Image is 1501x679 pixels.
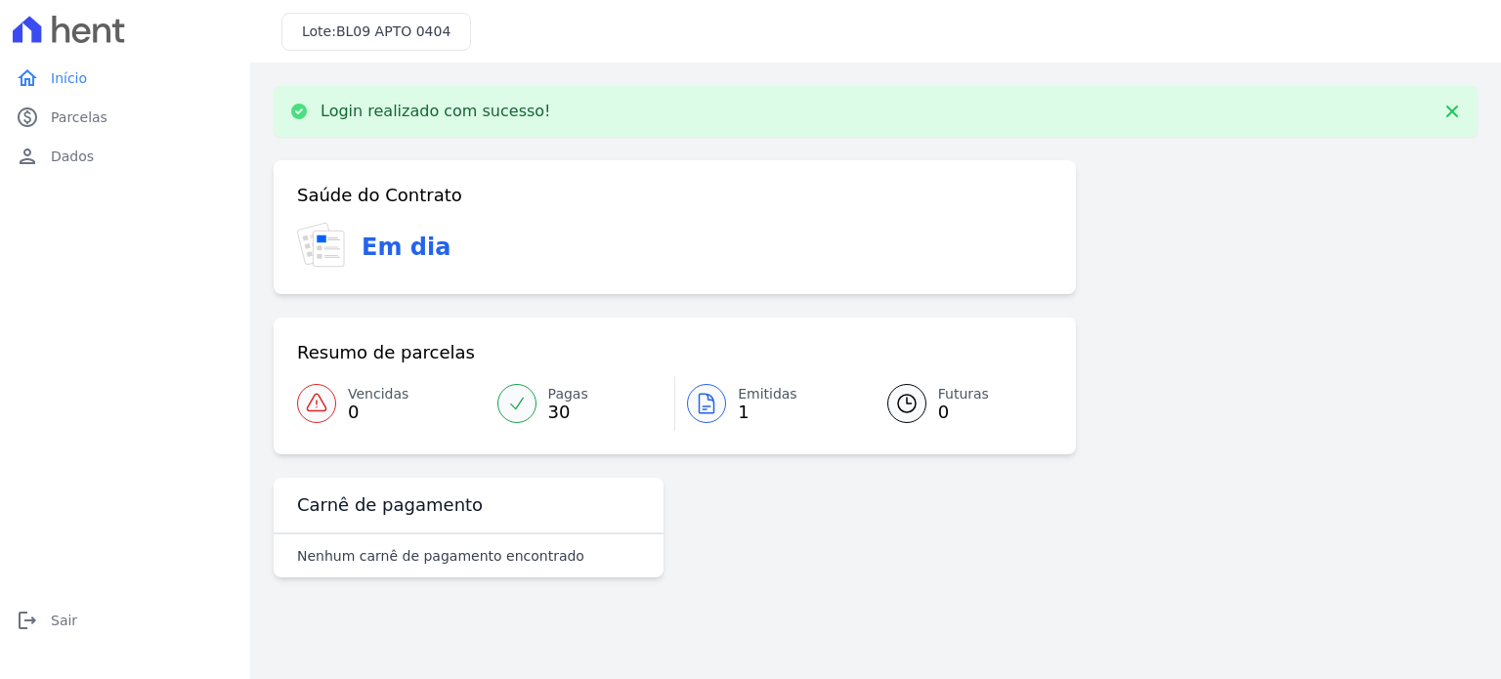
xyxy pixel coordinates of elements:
span: Pagas [548,384,588,404]
span: Dados [51,147,94,166]
h3: Carnê de pagamento [297,493,483,517]
i: logout [16,609,39,632]
span: Início [51,68,87,88]
span: Parcelas [51,107,107,127]
i: person [16,145,39,168]
i: home [16,66,39,90]
span: 0 [938,404,989,420]
a: Vencidas 0 [297,376,486,431]
a: Emitidas 1 [675,376,864,431]
i: paid [16,106,39,129]
a: Pagas 30 [486,376,675,431]
p: Login realizado com sucesso! [321,102,551,121]
a: logoutSair [8,601,242,640]
h3: Resumo de parcelas [297,341,475,364]
h3: Saúde do Contrato [297,184,462,207]
span: BL09 APTO 0404 [336,23,450,39]
p: Nenhum carnê de pagamento encontrado [297,546,584,566]
a: personDados [8,137,242,176]
h3: Lote: [302,21,450,42]
a: Futuras 0 [864,376,1053,431]
span: 30 [548,404,588,420]
span: 1 [738,404,797,420]
a: homeInício [8,59,242,98]
a: paidParcelas [8,98,242,137]
span: Futuras [938,384,989,404]
span: Sair [51,611,77,630]
span: 0 [348,404,408,420]
h3: Em dia [362,230,450,265]
span: Emitidas [738,384,797,404]
span: Vencidas [348,384,408,404]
